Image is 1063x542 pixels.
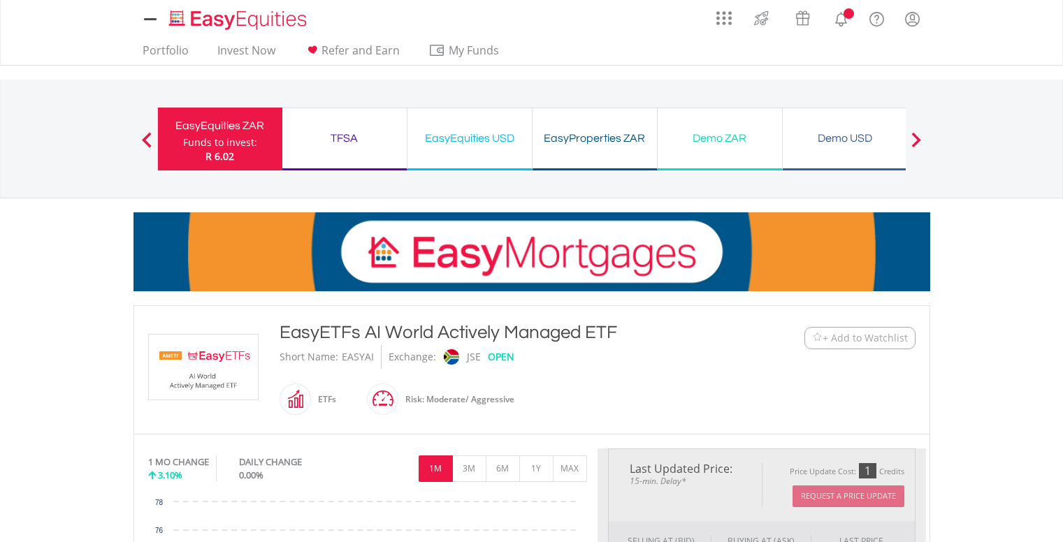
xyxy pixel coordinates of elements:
[342,345,374,369] div: EASYAI
[823,3,859,31] a: Notifications
[553,455,587,482] button: MAX
[902,139,930,153] button: Next
[707,3,741,26] a: AppsGrid
[541,129,649,148] div: EasyProperties ZAR
[666,129,774,148] div: Demo ZAR
[321,43,400,58] span: Refer and Earn
[154,499,163,506] text: 78
[859,3,895,31] a: FAQ's and Support
[298,43,405,65] a: Refer and Earn
[166,116,274,135] div: EasyEquities ZAR
[804,327,916,349] button: Watchlist + Add to Watchlist
[791,7,814,29] img: vouchers-v2.svg
[212,43,281,65] a: Invest Now
[488,345,514,369] div: OPEN
[398,383,514,416] div: Risk: Moderate/ Aggressive
[428,41,520,59] span: My Funds
[280,345,338,369] div: Short Name:
[443,349,458,365] img: jse.png
[791,129,899,148] div: Demo USD
[486,455,520,482] button: 6M
[823,331,908,345] span: + Add to Watchlist
[467,345,481,369] div: JSE
[158,469,182,481] span: 3.10%
[280,320,718,345] div: EasyETFs AI World Actively Managed ETF
[154,527,163,534] text: 76
[750,7,773,29] img: thrive-v2.svg
[148,455,209,469] div: 1 MO CHANGE
[133,139,161,153] button: Previous
[183,135,257,149] div: Funds to invest:
[133,212,930,291] img: EasyMortage Promotion Banner
[166,8,312,31] img: EasyEquities_Logo.png
[205,149,234,163] span: R 6.02
[452,455,486,482] button: 3M
[389,345,436,369] div: Exchange:
[812,332,823,343] img: Watchlist
[239,455,349,469] div: DAILY CHANGE
[291,129,398,148] div: TFSA
[311,383,336,416] div: ETFs
[151,335,256,400] img: EQU.ZA.EASYAI.png
[782,3,823,29] a: Vouchers
[419,455,453,482] button: 1M
[895,3,930,34] a: My Profile
[519,455,554,482] button: 1Y
[164,3,312,31] a: Home page
[239,469,263,481] span: 0.00%
[716,10,732,26] img: grid-menu-icon.svg
[137,43,194,65] a: Portfolio
[416,129,523,148] div: EasyEquities USD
